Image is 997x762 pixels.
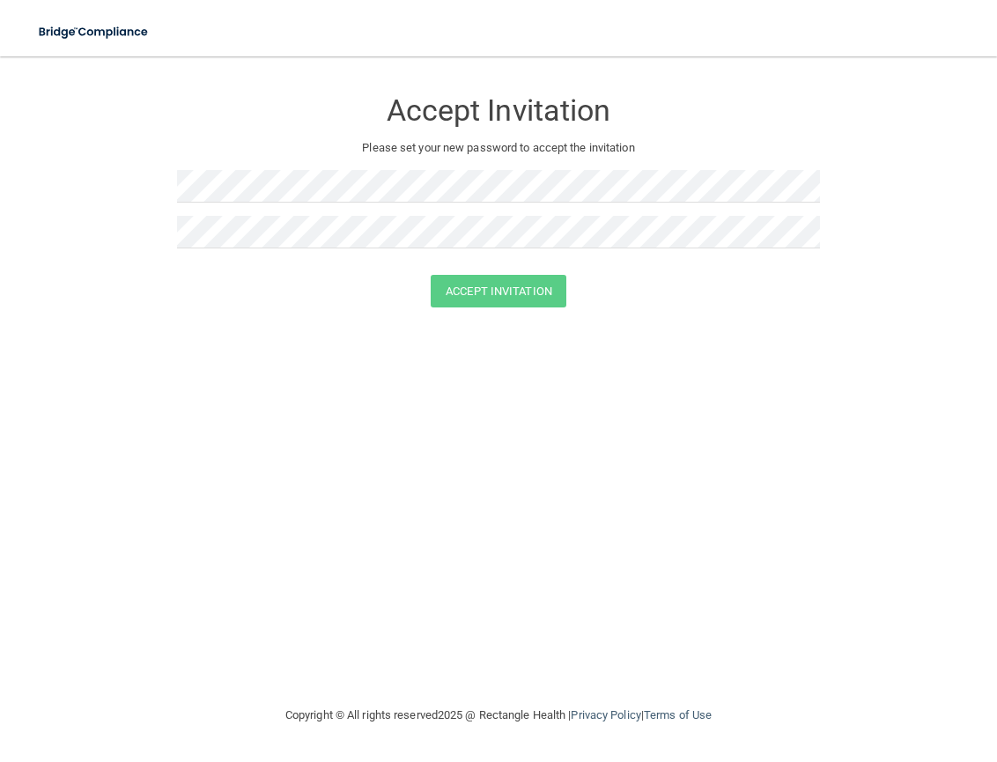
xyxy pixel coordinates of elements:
[644,708,712,721] a: Terms of Use
[26,14,162,50] img: bridge_compliance_login_screen.278c3ca4.svg
[571,708,640,721] a: Privacy Policy
[177,687,820,744] div: Copyright © All rights reserved 2025 @ Rectangle Health | |
[190,137,807,159] p: Please set your new password to accept the invitation
[177,94,820,127] h3: Accept Invitation
[431,275,566,307] button: Accept Invitation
